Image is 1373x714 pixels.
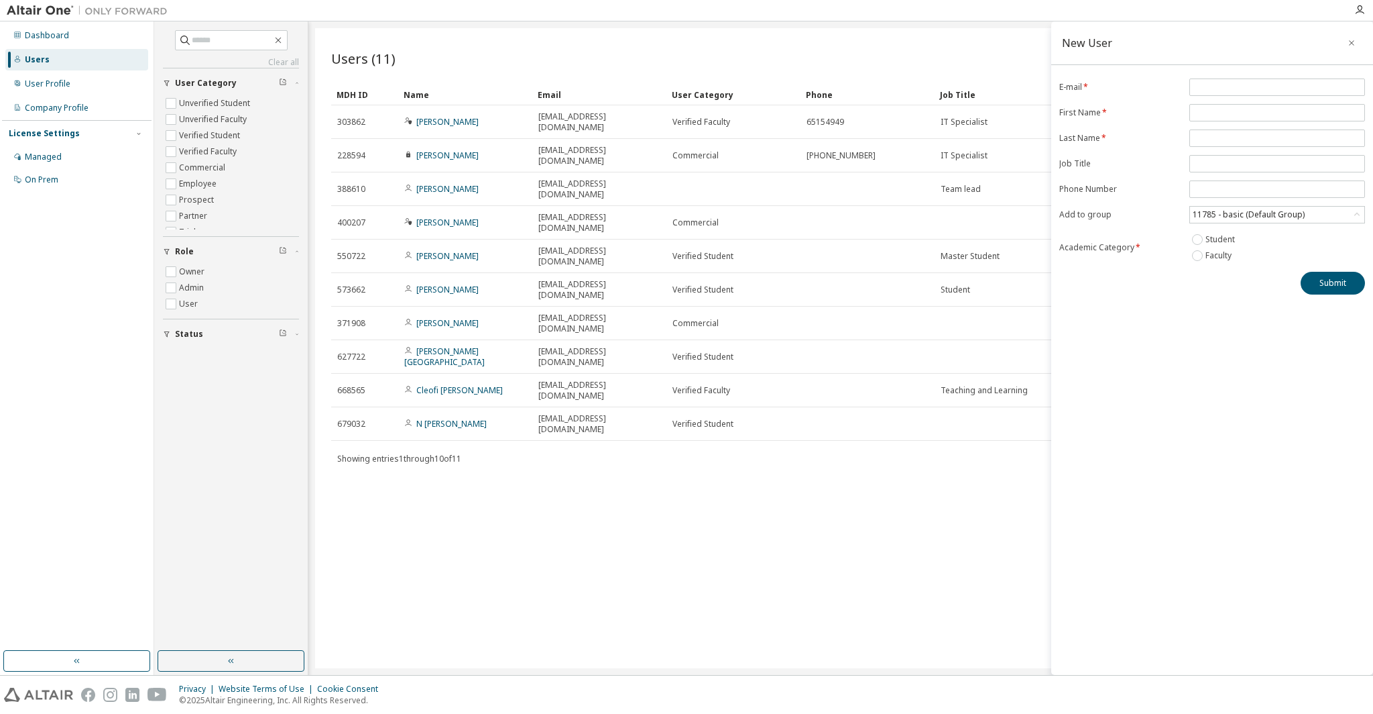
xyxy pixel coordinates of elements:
[1190,207,1364,223] div: 11785 - basic (Default Group)
[179,127,243,144] label: Verified Student
[337,419,365,429] span: 679032
[163,57,299,68] a: Clear all
[538,212,660,234] span: [EMAIL_ADDRESS][DOMAIN_NAME]
[1059,158,1181,169] label: Job Title
[337,318,365,329] span: 371908
[1205,248,1234,264] label: Faculty
[25,152,62,162] div: Managed
[179,208,210,224] label: Partner
[337,453,461,464] span: Showing entries 1 through 10 of 11
[7,4,174,17] img: Altair One
[672,318,719,329] span: Commercial
[175,78,237,89] span: User Category
[179,192,217,208] label: Prospect
[25,54,50,65] div: Users
[941,150,988,161] span: IT Specialist
[147,688,167,702] img: youtube.svg
[179,144,239,160] label: Verified Faculty
[337,385,365,396] span: 668565
[538,380,660,401] span: [EMAIL_ADDRESS][DOMAIN_NAME]
[538,279,660,301] span: [EMAIL_ADDRESS][DOMAIN_NAME]
[279,246,287,257] span: Clear filter
[4,688,73,702] img: altair_logo.svg
[317,684,386,695] div: Cookie Consent
[25,103,88,113] div: Company Profile
[807,150,876,161] span: [PHONE_NUMBER]
[1059,209,1181,220] label: Add to group
[25,174,58,185] div: On Prem
[672,419,733,429] span: Verified Student
[538,111,660,133] span: [EMAIL_ADDRESS][DOMAIN_NAME]
[1059,107,1181,118] label: First Name
[672,251,733,262] span: Verified Student
[25,79,70,89] div: User Profile
[416,183,479,195] a: [PERSON_NAME]
[1301,272,1365,295] button: Submit
[337,184,365,195] span: 388610
[9,128,80,139] div: License Settings
[416,116,479,127] a: [PERSON_NAME]
[538,313,660,334] span: [EMAIL_ADDRESS][DOMAIN_NAME]
[125,688,139,702] img: linkedin.svg
[337,251,365,262] span: 550722
[672,117,730,127] span: Verified Faculty
[1059,242,1181,253] label: Academic Category
[337,352,365,362] span: 627722
[279,329,287,340] span: Clear filter
[416,150,479,161] a: [PERSON_NAME]
[337,150,365,161] span: 228594
[404,346,485,368] a: [PERSON_NAME] [GEOGRAPHIC_DATA]
[941,251,1000,262] span: Master Student
[672,285,733,295] span: Verified Student
[416,418,487,429] a: N [PERSON_NAME]
[538,246,660,267] span: [EMAIL_ADDRESS][DOMAIN_NAME]
[672,385,730,396] span: Verified Faculty
[103,688,117,702] img: instagram.svg
[25,30,69,41] div: Dashboard
[337,217,365,228] span: 400207
[175,329,203,340] span: Status
[179,111,249,127] label: Unverified Faculty
[337,117,365,127] span: 303862
[941,385,1028,396] span: Teaching and Learning
[538,84,661,105] div: Email
[175,246,194,257] span: Role
[1059,133,1181,144] label: Last Name
[1062,38,1112,48] div: New User
[941,285,970,295] span: Student
[404,84,527,105] div: Name
[416,385,503,396] a: Cleofi [PERSON_NAME]
[219,684,317,695] div: Website Terms of Use
[672,84,795,105] div: User Category
[81,688,95,702] img: facebook.svg
[1205,232,1238,248] label: Student
[179,684,219,695] div: Privacy
[538,145,660,166] span: [EMAIL_ADDRESS][DOMAIN_NAME]
[179,296,200,312] label: User
[941,117,988,127] span: IT Specialist
[163,319,299,349] button: Status
[279,78,287,89] span: Clear filter
[672,352,733,362] span: Verified Student
[672,150,719,161] span: Commercial
[1191,207,1307,222] div: 11785 - basic (Default Group)
[179,695,386,706] p: © 2025 Altair Engineering, Inc. All Rights Reserved.
[179,176,219,192] label: Employee
[179,160,228,176] label: Commercial
[1059,82,1181,93] label: E-mail
[416,217,479,228] a: [PERSON_NAME]
[941,184,981,195] span: Team lead
[538,413,660,435] span: [EMAIL_ADDRESS][DOMAIN_NAME]
[163,68,299,98] button: User Category
[179,280,206,296] label: Admin
[807,117,844,127] span: 65154949
[179,224,198,240] label: Trial
[940,84,1063,105] div: Job Title
[337,285,365,295] span: 573662
[416,284,479,295] a: [PERSON_NAME]
[179,95,253,111] label: Unverified Student
[416,317,479,329] a: [PERSON_NAME]
[538,178,660,200] span: [EMAIL_ADDRESS][DOMAIN_NAME]
[416,250,479,262] a: [PERSON_NAME]
[331,49,396,68] span: Users (11)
